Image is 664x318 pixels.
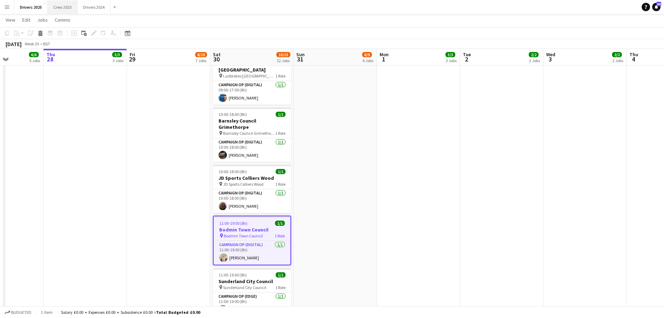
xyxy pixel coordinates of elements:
h3: Ladbrokes [GEOGRAPHIC_DATA] [213,60,291,73]
span: 31 [295,55,305,63]
app-job-card: 11:00-19:00 (8h)1/1Bodmin Town Council Bodmin Town Council1 RoleCampaign Op (Digital)1/111:00-19:... [213,216,291,265]
app-job-card: 09:00-17:00 (8h)1/1Ladbrokes [GEOGRAPHIC_DATA] Ladbrokes [GEOGRAPHIC_DATA]1 RoleCampaign Op (Digi... [213,50,291,105]
span: 10/15 [276,52,290,57]
span: 3 [545,55,555,63]
span: View [6,17,15,23]
app-card-role: Campaign Op (Digital)1/109:00-17:00 (8h)[PERSON_NAME] [213,81,291,105]
span: 1 Role [275,285,285,290]
h3: Barnsley Council Grimethorpe [213,118,291,130]
h3: JD Sports Colliers Wood [213,175,291,181]
span: 11:00-19:00 (8h) [219,221,247,226]
span: Thu [46,51,55,58]
span: 30 [212,55,221,63]
app-card-role: Campaign Op (Digital)1/110:00-18:00 (8h)[PERSON_NAME] [213,189,291,213]
span: 10:00-18:00 (8h) [219,112,247,117]
a: 50 [652,3,661,11]
span: 3/3 [445,52,455,57]
app-job-card: 10:00-18:00 (8h)1/1JD Sports Colliers Wood JD Sports Colliers Wood1 RoleCampaign Op (Digital)1/11... [213,165,291,213]
span: 2/2 [612,52,622,57]
span: Sun [296,51,305,58]
app-job-card: 10:00-18:00 (8h)1/1Barnsley Council Grimethorpe Barnsley Council Grimethorpe1 RoleCampaign Op (Di... [213,108,291,162]
a: Jobs [35,15,51,24]
span: 1/1 [276,169,285,174]
div: 3 Jobs [446,58,457,63]
h3: Bodmin Town Council [214,227,290,233]
span: Sat [213,51,221,58]
div: BST [43,41,50,46]
div: Salary £0.00 + Expenses £0.00 + Subsistence £0.00 = [61,310,200,315]
span: 10:00-18:00 (8h) [219,169,247,174]
div: [DATE] [6,40,22,47]
span: 6/9 [362,52,372,57]
span: Jobs [37,17,48,23]
app-card-role: Campaign Op (Edge)1/111:00-19:00 (8h)[PERSON_NAME] [213,293,291,316]
app-card-role: Campaign Op (Digital)1/111:00-19:00 (8h)[PERSON_NAME] [214,241,290,265]
span: 1/1 [276,272,285,278]
span: 1/1 [276,112,285,117]
div: 5 Jobs [29,58,40,63]
span: 1 Role [275,233,285,238]
span: 1 Role [275,131,285,136]
div: 7 Jobs [196,58,207,63]
button: Drivers 2025 [14,0,48,14]
span: Thu [629,51,638,58]
a: Comms [52,15,73,24]
span: 4 [628,55,638,63]
span: Mon [380,51,389,58]
span: Bodmin Town Council [224,233,263,238]
span: 2 [462,55,471,63]
span: Budgeted [11,310,31,315]
a: View [3,15,18,24]
span: 3/3 [112,52,122,57]
div: 3 Jobs [113,58,123,63]
span: 1 [379,55,389,63]
a: Edit [20,15,33,24]
app-card-role: Campaign Op (Digital)1/110:00-18:00 (8h)[PERSON_NAME] [213,138,291,162]
div: 12 Jobs [277,58,290,63]
span: 6/6 [29,52,39,57]
span: 29 [129,55,135,63]
div: 6 Jobs [362,58,373,63]
span: 1 item [38,310,55,315]
app-job-card: 11:00-19:00 (8h)1/1Sunderland City Council Sunderland City Council1 RoleCampaign Op (Edge)1/111:0... [213,268,291,316]
span: 2/2 [529,52,539,57]
button: Crew 2025 [48,0,77,14]
span: 1 Role [275,73,285,79]
span: Edit [22,17,30,23]
span: Wed [546,51,555,58]
span: Tue [463,51,471,58]
span: 1/1 [275,221,285,226]
span: Barnsley Council Grimethorpe [223,131,275,136]
span: 50 [656,2,661,6]
span: 11:00-19:00 (8h) [219,272,247,278]
span: Total Budgeted £0.00 [156,310,200,315]
span: JD Sports Colliers Wood [223,182,264,187]
div: 2 Jobs [529,58,540,63]
div: 2 Jobs [612,58,623,63]
span: Ladbrokes [GEOGRAPHIC_DATA] [223,73,275,79]
span: Fri [130,51,135,58]
span: 8/10 [195,52,207,57]
span: Comms [55,17,70,23]
span: 28 [45,55,55,63]
h3: Sunderland City Council [213,278,291,284]
span: Sunderland City Council [223,285,266,290]
span: Week 35 [23,41,40,46]
span: 1 Role [275,182,285,187]
button: Drivers 2024 [77,0,110,14]
button: Budgeted [3,309,32,316]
